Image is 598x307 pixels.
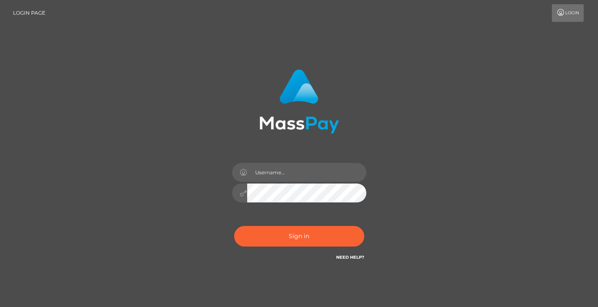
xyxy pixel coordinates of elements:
[552,4,584,22] a: Login
[247,163,366,182] input: Username...
[13,4,45,22] a: Login Page
[234,226,364,247] button: Sign in
[336,255,364,260] a: Need Help?
[259,69,339,134] img: MassPay Login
